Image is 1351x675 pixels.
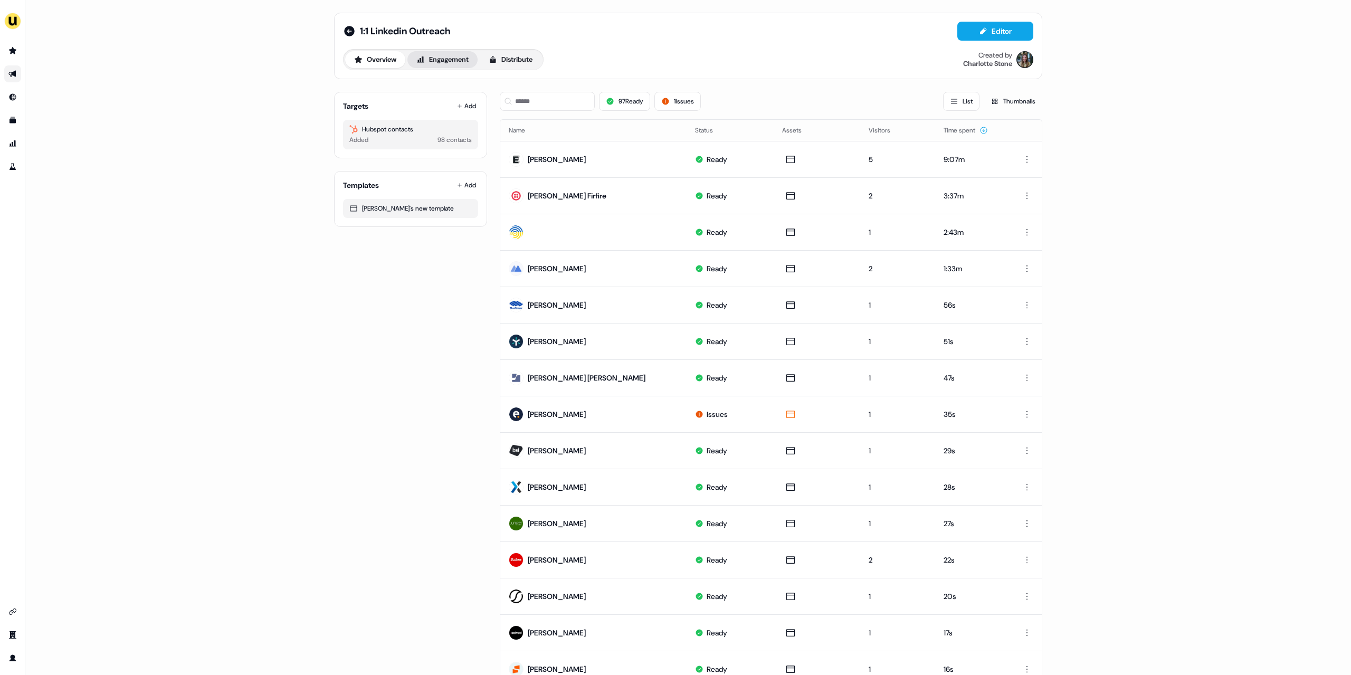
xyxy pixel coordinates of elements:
[528,373,645,383] div: [PERSON_NAME] [PERSON_NAME]
[407,51,478,68] button: Engagement
[707,591,727,602] div: Ready
[360,25,450,37] span: 1:1 Linkedin Outreach
[455,99,478,113] button: Add
[869,336,926,347] div: 1
[599,92,650,111] button: 97Ready
[978,51,1012,60] div: Created by
[528,336,586,347] div: [PERSON_NAME]
[944,154,998,165] div: 9:07m
[4,135,21,152] a: Go to attribution
[957,22,1033,41] button: Editor
[4,112,21,129] a: Go to templates
[869,445,926,456] div: 1
[528,664,586,674] div: [PERSON_NAME]
[707,409,728,420] div: Issues
[528,263,586,274] div: [PERSON_NAME]
[944,628,998,638] div: 17s
[869,300,926,310] div: 1
[944,409,998,420] div: 35s
[437,135,472,145] div: 98 contacts
[869,591,926,602] div: 1
[528,518,586,529] div: [PERSON_NAME]
[869,482,926,492] div: 1
[869,121,903,140] button: Visitors
[455,178,478,193] button: Add
[654,92,701,111] button: 1issues
[707,191,727,201] div: Ready
[869,227,926,237] div: 1
[869,518,926,529] div: 1
[480,51,541,68] button: Distribute
[957,27,1033,38] a: Editor
[707,373,727,383] div: Ready
[528,628,586,638] div: [PERSON_NAME]
[944,373,998,383] div: 47s
[944,336,998,347] div: 51s
[943,92,979,111] button: List
[869,154,926,165] div: 5
[707,263,727,274] div: Ready
[509,121,538,140] button: Name
[4,650,21,667] a: Go to profile
[707,518,727,529] div: Ready
[707,300,727,310] div: Ready
[944,482,998,492] div: 28s
[944,191,998,201] div: 3:37m
[343,180,379,191] div: Templates
[528,191,606,201] div: [PERSON_NAME] Firfire
[869,263,926,274] div: 2
[944,445,998,456] div: 29s
[528,409,586,420] div: [PERSON_NAME]
[869,373,926,383] div: 1
[4,603,21,620] a: Go to integrations
[707,336,727,347] div: Ready
[984,92,1042,111] button: Thumbnails
[707,482,727,492] div: Ready
[528,482,586,492] div: [PERSON_NAME]
[944,227,998,237] div: 2:43m
[343,101,368,111] div: Targets
[944,121,988,140] button: Time spent
[963,60,1012,68] div: Charlotte Stone
[4,42,21,59] a: Go to prospects
[944,591,998,602] div: 20s
[707,664,727,674] div: Ready
[869,191,926,201] div: 2
[707,227,727,237] div: Ready
[345,51,405,68] button: Overview
[869,628,926,638] div: 1
[944,555,998,565] div: 22s
[4,89,21,106] a: Go to Inbound
[528,445,586,456] div: [PERSON_NAME]
[944,300,998,310] div: 56s
[944,664,998,674] div: 16s
[528,300,586,310] div: [PERSON_NAME]
[1016,51,1033,68] img: Charlotte
[349,203,472,214] div: [PERSON_NAME]'s new template
[349,135,368,145] div: Added
[707,628,727,638] div: Ready
[4,158,21,175] a: Go to experiments
[869,409,926,420] div: 1
[4,65,21,82] a: Go to outbound experience
[707,555,727,565] div: Ready
[528,154,586,165] div: [PERSON_NAME]
[528,591,586,602] div: [PERSON_NAME]
[707,445,727,456] div: Ready
[349,124,472,135] div: Hubspot contacts
[695,121,726,140] button: Status
[4,626,21,643] a: Go to team
[869,555,926,565] div: 2
[528,555,586,565] div: [PERSON_NAME]
[774,120,861,141] th: Assets
[944,518,998,529] div: 27s
[707,154,727,165] div: Ready
[944,263,998,274] div: 1:33m
[869,664,926,674] div: 1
